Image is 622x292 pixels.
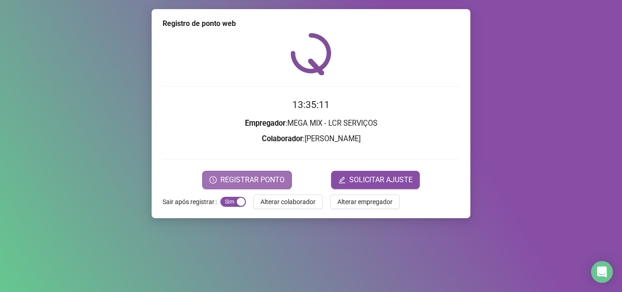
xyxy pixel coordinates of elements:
[292,99,330,110] time: 13:35:11
[291,33,331,75] img: QRPoint
[163,18,459,29] div: Registro de ponto web
[253,195,323,209] button: Alterar colaborador
[209,176,217,184] span: clock-circle
[163,118,459,129] h3: : MEGA MIX - LCR SERVIÇOS
[330,195,400,209] button: Alterar empregador
[337,197,393,207] span: Alterar empregador
[245,119,286,128] strong: Empregador
[338,176,346,184] span: edit
[331,171,420,189] button: editSOLICITAR AJUSTE
[163,195,220,209] label: Sair após registrar
[591,261,613,283] div: Open Intercom Messenger
[260,197,316,207] span: Alterar colaborador
[220,174,285,185] span: REGISTRAR PONTO
[349,174,413,185] span: SOLICITAR AJUSTE
[163,133,459,145] h3: : [PERSON_NAME]
[262,134,303,143] strong: Colaborador
[202,171,292,189] button: REGISTRAR PONTO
